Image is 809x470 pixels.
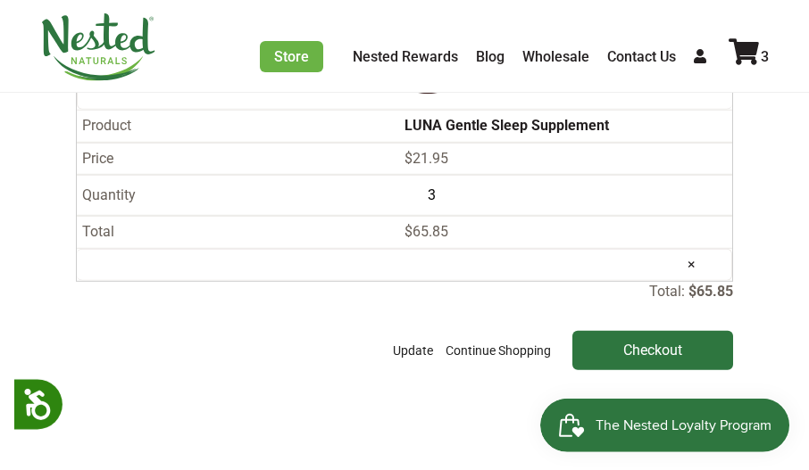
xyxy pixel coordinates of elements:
a: Wholesale [522,48,589,65]
div: Total: [76,282,732,369]
input: Checkout [572,331,733,370]
a: 3 [729,48,769,65]
a: Continue Shopping [441,331,555,370]
span: $65.85 [404,223,448,240]
a: LUNA Gentle Sleep Supplement [404,117,609,134]
a: Nested Rewards [353,48,458,65]
button: Update [388,331,438,370]
a: Store [260,41,323,72]
iframe: Button to open loyalty program pop-up [540,399,791,452]
span: 3 [761,48,769,65]
a: Blog [476,48,505,65]
a: Contact Us [607,48,676,65]
a: × [673,242,710,287]
img: Nested Naturals [40,13,156,81]
p: $65.85 [688,283,733,300]
span: $21.95 [404,150,448,167]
